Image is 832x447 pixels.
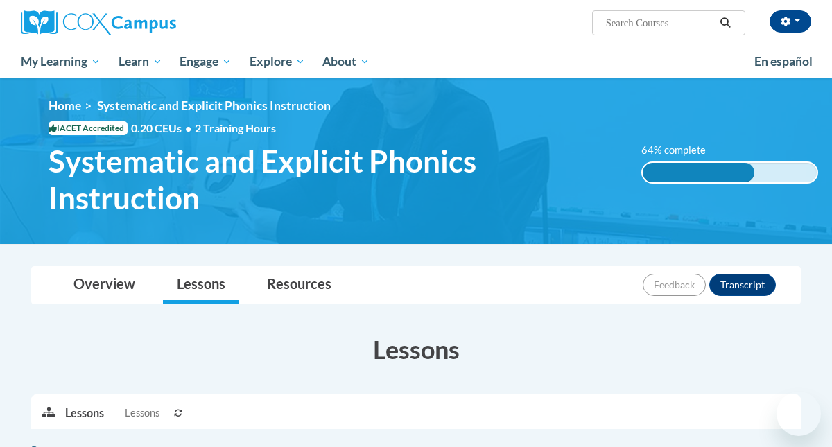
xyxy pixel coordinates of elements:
a: Engage [171,46,241,78]
input: Search Courses [605,15,716,31]
img: Cox Campus [21,10,176,35]
span: Learn [119,53,162,70]
a: Explore [241,46,314,78]
a: Home [49,98,81,113]
span: Systematic and Explicit Phonics Instruction [49,143,621,216]
a: Learn [110,46,171,78]
a: About [314,46,379,78]
iframe: Button to launch messaging window [777,392,821,436]
a: Resources [253,267,345,304]
span: Systematic and Explicit Phonics Instruction [97,98,331,113]
button: Account Settings [770,10,811,33]
span: 2 Training Hours [195,121,276,134]
a: Lessons [163,267,239,304]
span: Lessons [125,405,159,421]
i:  [720,18,732,28]
button: Search [716,15,736,31]
span: Engage [180,53,232,70]
a: Overview [60,267,149,304]
span: IACET Accredited [49,121,128,135]
button: Transcript [709,274,776,296]
a: Cox Campus [21,10,270,35]
span: Explore [250,53,305,70]
h3: Lessons [31,332,801,367]
label: 64% complete [641,143,721,158]
div: 64% complete [643,163,754,182]
span: About [322,53,370,70]
div: Main menu [10,46,822,78]
span: En español [754,54,813,69]
button: Feedback [643,274,706,296]
span: 0.20 CEUs [131,121,195,136]
span: My Learning [21,53,101,70]
a: My Learning [12,46,110,78]
span: • [185,121,191,134]
a: En español [745,47,822,76]
p: Lessons [65,405,104,421]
